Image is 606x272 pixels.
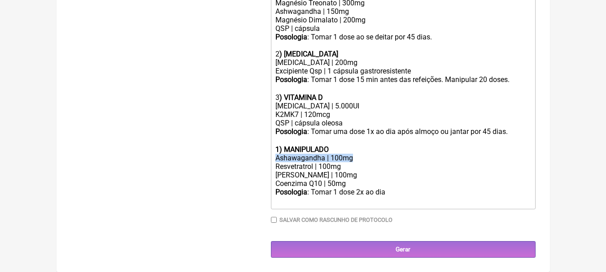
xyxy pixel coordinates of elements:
div: : Tomar 1 dose 2x ao dia ㅤ [275,188,530,206]
div: : Tomar 1 dose ao se deitar por 45 dias. [275,33,530,41]
div: 2 [275,41,530,58]
div: Ashawagandha | 100mg [275,154,530,162]
div: [MEDICAL_DATA] | 5.000UI [275,102,530,110]
label: Salvar como rascunho de Protocolo [279,216,392,223]
div: Excipiente Qsp | 1 cápsula gastroresistente [275,67,530,75]
div: Magnésio Dimalato | 200mg QSP | cápsula [275,16,530,33]
div: QSP | cápsula oleosa [275,119,530,127]
strong: Posologia [275,33,307,41]
strong: Posologia [275,188,307,196]
div: : Tomar 1 dose 15 min antes das refeições. Manipular 20 doses. ㅤ [275,75,530,93]
div: : Tomar uma dose 1x ao dia após almoço ou jantar por 45 dias. ㅤ [275,127,530,145]
strong: Posologia [275,127,307,136]
div: [MEDICAL_DATA] | 200mg [275,58,530,67]
div: Resvetratrol | 100mg [275,162,530,171]
div: 3 [275,93,530,102]
strong: ) VITAMINA D [279,93,323,102]
div: [PERSON_NAME] | 100mg [275,171,530,179]
input: Gerar [271,241,536,258]
strong: 1) MANIPULADO [275,145,329,154]
strong: Posologia [275,75,307,84]
div: Coenzima Q10 | 50mg [275,179,530,188]
div: K2MK7 | 120mcg [275,110,530,119]
strong: ) [MEDICAL_DATA] [279,50,338,58]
